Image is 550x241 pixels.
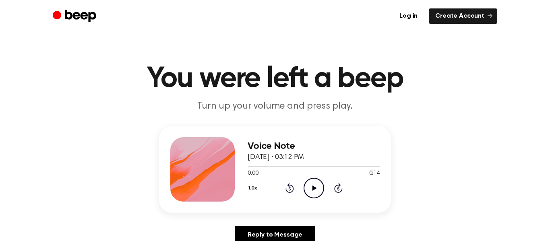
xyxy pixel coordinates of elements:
button: 1.0x [248,181,260,195]
h1: You were left a beep [69,64,481,93]
a: Log in [393,8,424,24]
a: Beep [53,8,98,24]
span: 0:00 [248,169,258,178]
h3: Voice Note [248,141,380,152]
p: Turn up your volume and press play. [120,100,430,113]
span: 0:14 [369,169,380,178]
a: Create Account [429,8,497,24]
span: [DATE] · 03:12 PM [248,154,304,161]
